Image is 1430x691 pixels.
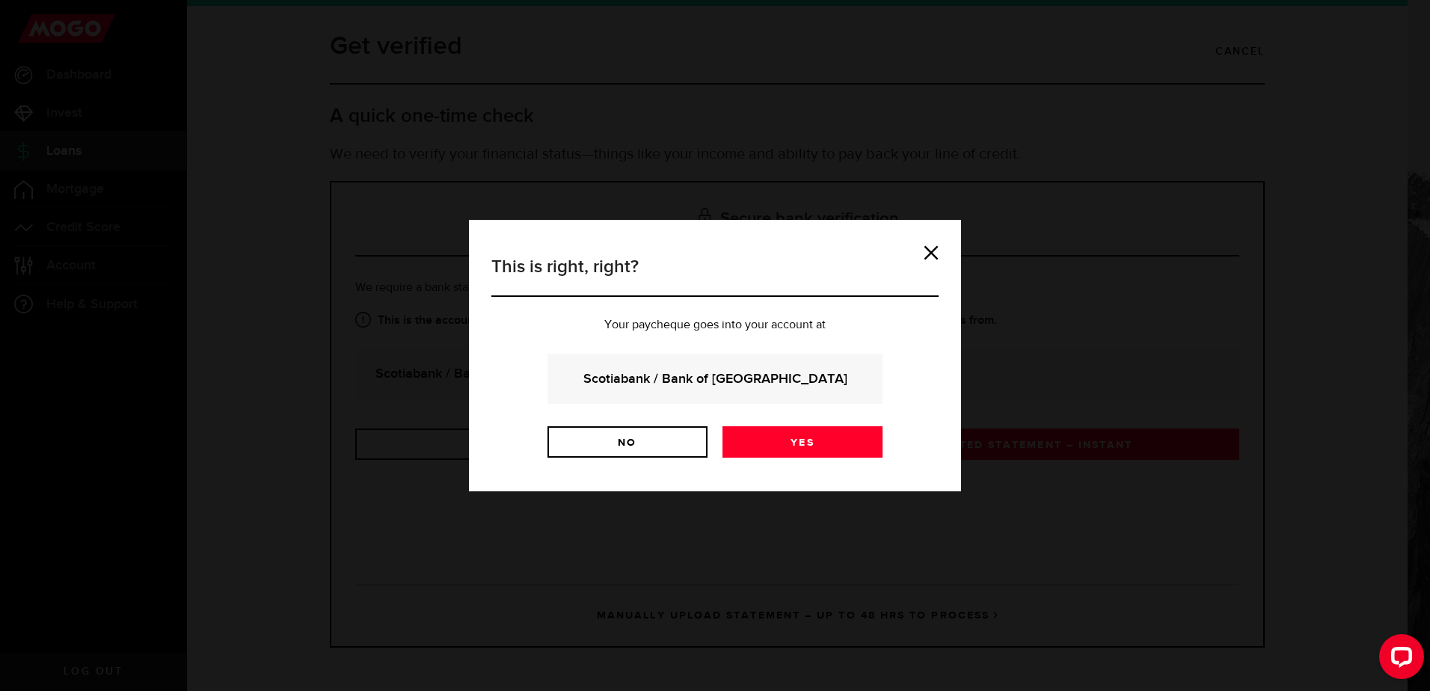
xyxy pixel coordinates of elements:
[722,426,883,458] a: Yes
[568,369,862,389] strong: Scotiabank / Bank of [GEOGRAPHIC_DATA]
[491,254,939,297] h3: This is right, right?
[547,426,708,458] a: No
[1367,628,1430,691] iframe: LiveChat chat widget
[491,319,939,331] p: Your paycheque goes into your account at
